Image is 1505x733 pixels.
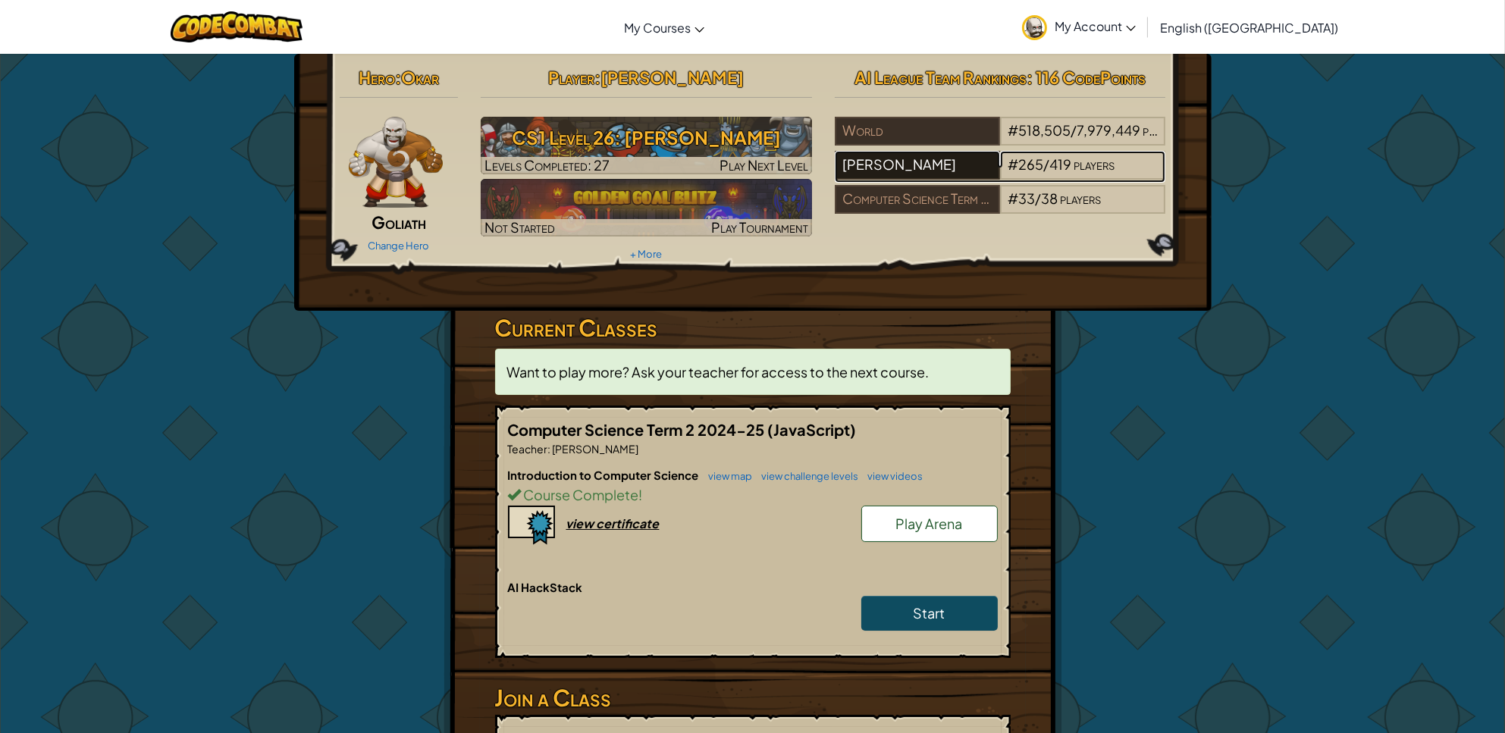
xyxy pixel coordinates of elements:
span: Want to play more? Ask your teacher for access to the next course. [507,363,930,381]
a: view certificate [508,515,660,531]
a: Play Next Level [481,117,812,174]
span: 518,505 [1018,121,1071,139]
span: AI League Team Rankings [854,67,1027,88]
span: 7,979,449 [1077,121,1140,139]
span: Computer Science Term 2 2024-25 [508,420,768,439]
img: certificate-icon.png [508,506,555,545]
h3: CS1 Level 26: [PERSON_NAME] [481,121,812,155]
span: / [1043,155,1049,173]
a: Not StartedPlay Tournament [481,179,812,237]
img: CS1 Level 26: Wakka Maul [481,117,812,174]
span: AI HackStack [508,580,583,594]
a: view videos [861,470,923,482]
div: World [835,117,1000,146]
span: (JavaScript) [768,420,857,439]
span: / [1071,121,1077,139]
a: Change Hero [368,240,429,252]
span: English ([GEOGRAPHIC_DATA]) [1160,20,1338,36]
h3: Join a Class [495,681,1011,715]
span: # [1008,121,1018,139]
div: view certificate [566,515,660,531]
span: ! [639,486,643,503]
span: 265 [1018,155,1043,173]
img: Golden Goal [481,179,812,237]
span: My Courses [624,20,691,36]
span: Okar [401,67,439,88]
span: Hero [359,67,395,88]
span: Goliath [372,211,426,233]
span: : [548,442,551,456]
span: Start [914,604,945,622]
a: Start [861,596,998,631]
a: My Account [1014,3,1143,51]
a: [PERSON_NAME]#265/419players [835,165,1166,183]
span: [PERSON_NAME] [600,67,744,88]
span: players [1074,155,1115,173]
span: players [1060,190,1101,207]
div: [PERSON_NAME] [835,151,1000,180]
span: Introduction to Computer Science [508,468,701,482]
img: avatar [1022,15,1047,40]
span: Not Started [484,218,555,236]
span: Course Complete [522,486,639,503]
span: players [1143,121,1184,139]
span: My Account [1055,18,1136,34]
h3: Current Classes [495,311,1011,345]
a: view map [701,470,753,482]
span: Levels Completed: 27 [484,156,610,174]
span: Play Tournament [711,218,808,236]
a: World#518,505/7,979,449players [835,131,1166,149]
span: 38 [1041,190,1058,207]
span: # [1008,190,1018,207]
span: [PERSON_NAME] [551,442,639,456]
a: + More [630,248,662,260]
span: 419 [1049,155,1071,173]
span: Play Arena [896,515,963,532]
a: Computer Science Term 2 2024-25#33/38players [835,199,1166,217]
span: : 116 CodePoints [1027,67,1146,88]
div: Computer Science Term 2 2024-25 [835,185,1000,214]
img: goliath-pose.png [349,117,444,208]
span: # [1008,155,1018,173]
a: English ([GEOGRAPHIC_DATA]) [1152,7,1346,48]
img: CodeCombat logo [171,11,303,42]
span: : [594,67,600,88]
span: Player [548,67,594,88]
span: 33 [1018,190,1035,207]
span: / [1035,190,1041,207]
a: My Courses [616,7,712,48]
a: view challenge levels [754,470,859,482]
span: Teacher [508,442,548,456]
span: : [395,67,401,88]
span: Play Next Level [720,156,808,174]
